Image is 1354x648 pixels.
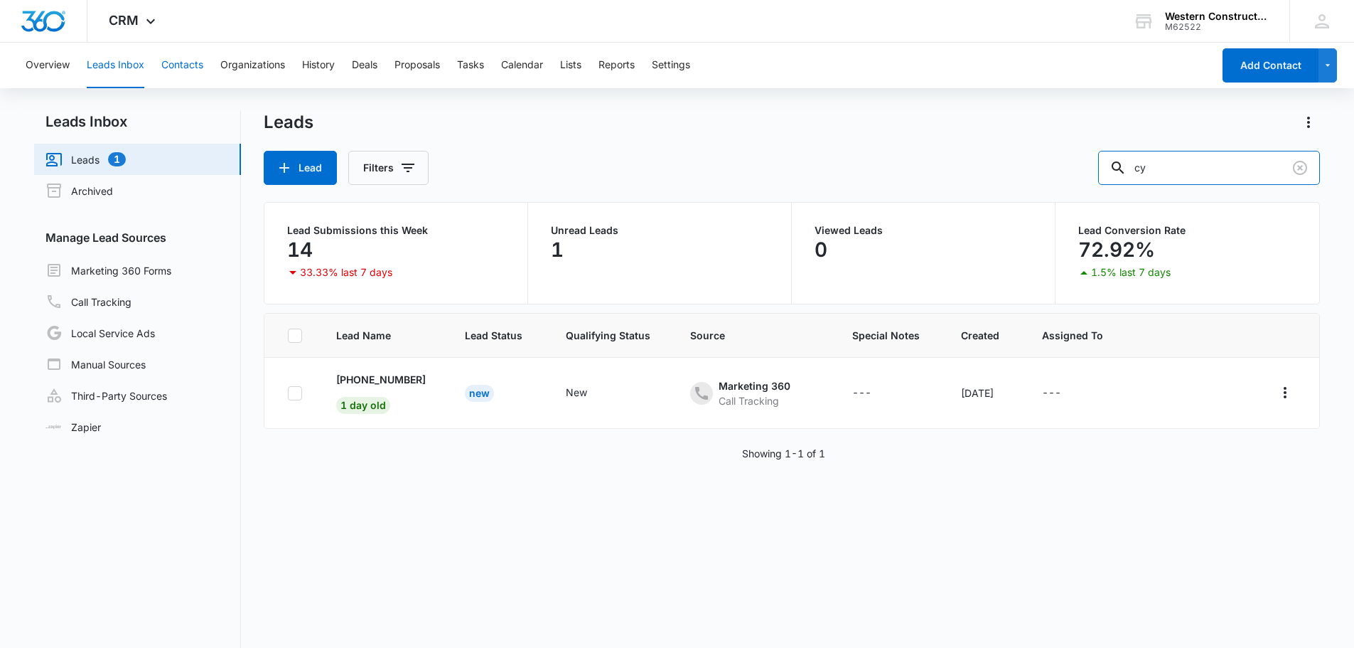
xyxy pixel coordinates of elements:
[719,393,790,408] div: Call Tracking
[34,111,241,132] h2: Leads Inbox
[742,446,825,461] p: Showing 1-1 of 1
[598,43,635,88] button: Reports
[45,151,126,168] a: Leads1
[45,356,146,373] a: Manual Sources
[560,43,581,88] button: Lists
[336,397,390,414] span: 1 day old
[961,386,1008,400] div: [DATE]
[336,372,426,387] p: [PHONE_NUMBER]
[465,387,494,399] a: New
[815,238,827,261] p: 0
[394,43,440,88] button: Proposals
[815,225,1032,235] p: Viewed Leads
[26,43,70,88] button: Overview
[465,328,531,343] span: Lead Status
[551,225,768,235] p: Unread Leads
[336,372,431,411] a: [PHONE_NUMBER]1 day old
[352,43,377,88] button: Deals
[1289,156,1311,179] button: Clear
[1165,22,1269,32] div: account id
[287,225,505,235] p: Lead Submissions this Week
[1274,381,1296,404] button: Actions
[566,385,587,400] div: New
[1042,328,1103,343] span: Assigned To
[501,43,543,88] button: Calendar
[45,293,131,310] a: Call Tracking
[457,43,484,88] button: Tasks
[551,238,564,261] p: 1
[1223,48,1318,83] button: Add Contact
[1098,151,1320,185] input: Search Leads
[45,420,101,435] a: Zapier
[45,262,171,279] a: Marketing 360 Forms
[690,378,816,408] div: - - Select to Edit Field
[652,43,690,88] button: Settings
[852,328,928,343] span: Special Notes
[302,43,335,88] button: History
[87,43,144,88] button: Leads Inbox
[264,112,313,133] h1: Leads
[1078,238,1155,261] p: 72.92%
[161,43,203,88] button: Contacts
[45,387,167,404] a: Third-Party Sources
[109,13,139,28] span: CRM
[1165,11,1269,22] div: account name
[45,324,155,341] a: Local Service Ads
[1297,111,1320,134] button: Actions
[566,328,656,343] span: Qualifying Status
[300,267,392,277] p: 33.33% last 7 days
[690,328,818,343] span: Source
[1078,225,1296,235] p: Lead Conversion Rate
[348,151,429,185] button: Filters
[1042,385,1061,402] div: ---
[287,238,313,261] p: 14
[719,378,790,393] div: Marketing 360
[336,328,431,343] span: Lead Name
[1042,385,1087,402] div: - - Select to Edit Field
[852,385,897,402] div: - - Select to Edit Field
[264,151,337,185] button: Lead
[220,43,285,88] button: Organizations
[465,385,494,402] div: New
[1091,267,1171,277] p: 1.5% last 7 days
[566,385,613,402] div: - - Select to Edit Field
[34,229,241,246] h3: Manage Lead Sources
[45,182,113,199] a: Archived
[852,385,871,402] div: ---
[961,328,1008,343] span: Created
